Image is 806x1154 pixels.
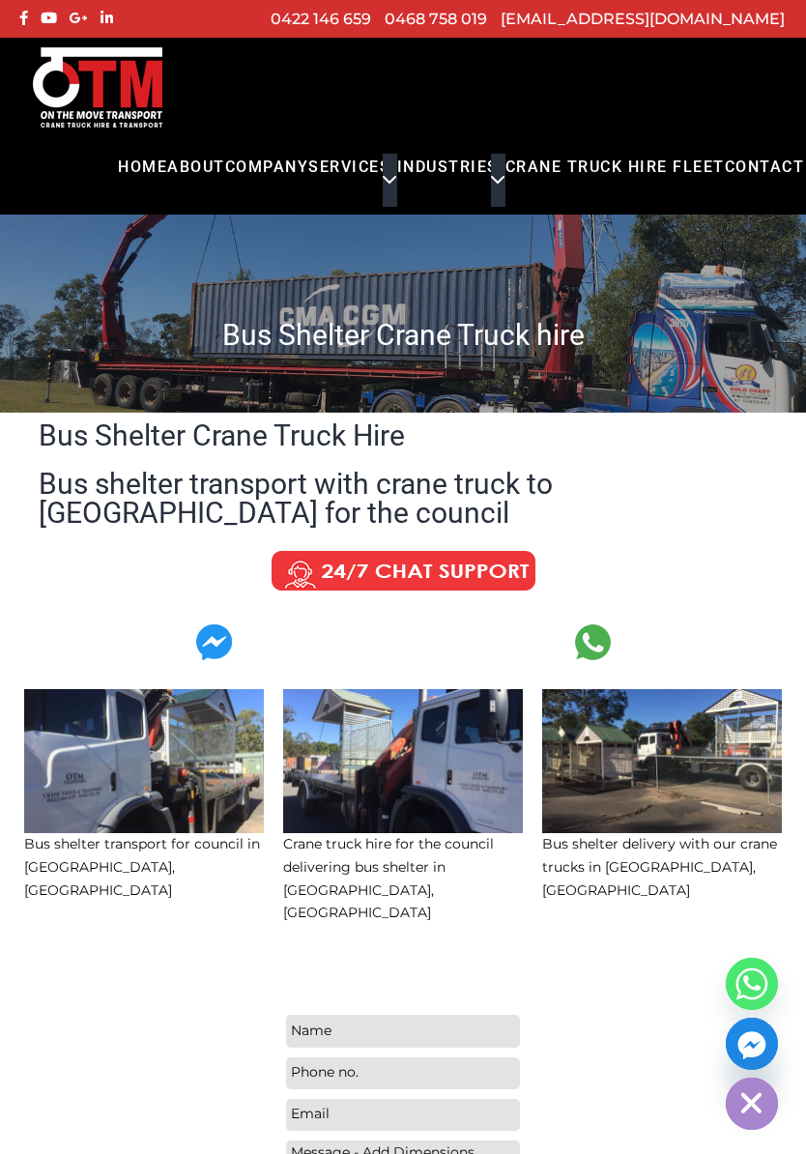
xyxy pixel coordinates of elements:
p: Crane truck hire for the council delivering bus shelter in [GEOGRAPHIC_DATA], [GEOGRAPHIC_DATA] [283,833,523,925]
h2: Bus Shelter Crane Truck Hire [39,421,767,450]
img: Contact us on Whatsapp [575,624,611,660]
img: Bus Shelter Crane Truck Hire [283,689,523,833]
input: Name [286,1015,519,1047]
img: Contact us on Whatsapp [196,624,232,660]
img: Bus Shelter Crane Truck Hire [24,689,264,833]
input: Email [286,1099,519,1131]
img: Call us Anytime [258,547,549,595]
a: 0468 758 019 [385,10,487,28]
a: Crane Truck Hire Fleet [505,154,725,207]
a: Industries [397,154,499,207]
p: Bus shelter delivery with our crane trucks in [GEOGRAPHIC_DATA], [GEOGRAPHIC_DATA] [542,833,782,902]
a: About [167,154,225,207]
a: 0422 146 659 [271,10,371,28]
input: Phone no. [286,1057,519,1089]
a: Bus shelter transport with crane truck to [GEOGRAPHIC_DATA] for the council [39,467,553,530]
span: For a free quote [286,990,519,1011]
a: Whatsapp [726,958,778,1010]
a: Contact [725,154,805,207]
img: Otmtransport [29,45,166,130]
a: Facebook_Messenger [726,1018,778,1070]
p: Bus shelter transport for council in [GEOGRAPHIC_DATA], [GEOGRAPHIC_DATA] [24,833,264,902]
a: [EMAIL_ADDRESS][DOMAIN_NAME] [501,10,785,28]
a: COMPANY [225,154,309,207]
img: Bus Shelter Crane Truck Hire [542,689,782,833]
h1: Bus Shelter Crane Truck hire [14,316,792,354]
a: Home [118,154,167,207]
a: Services [308,154,390,207]
h3: Contact Us [286,954,519,1010]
